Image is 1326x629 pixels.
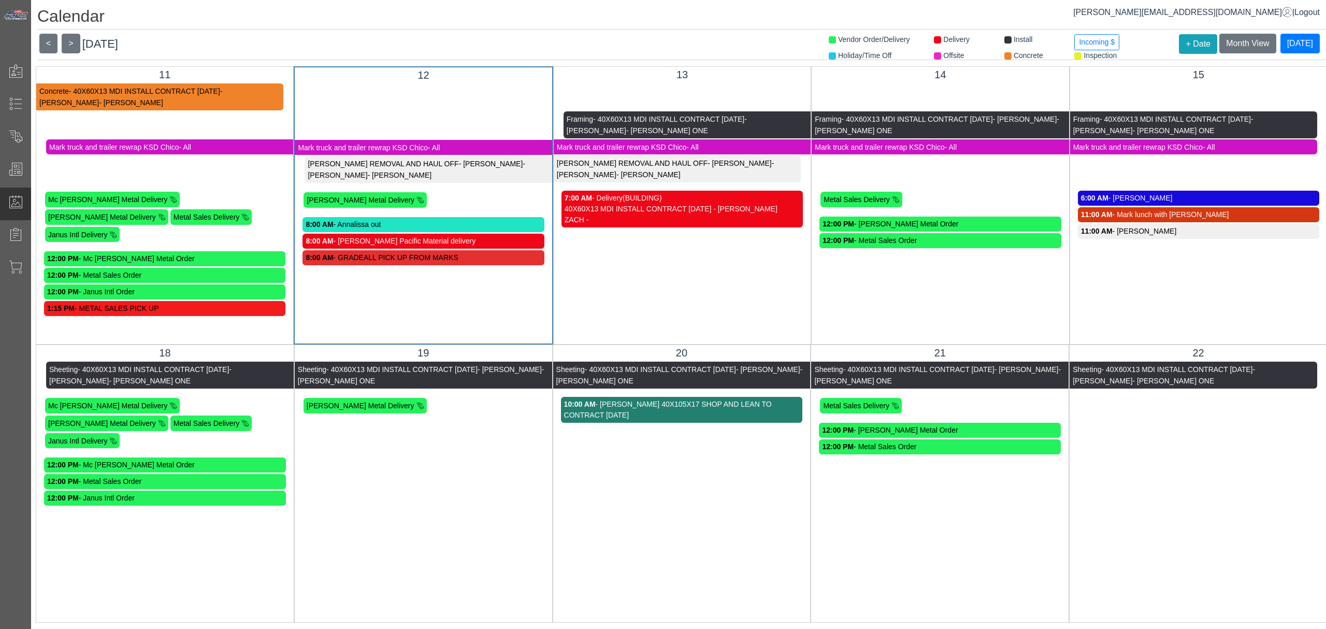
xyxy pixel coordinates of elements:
span: Mc [PERSON_NAME] Metal Delivery [48,195,167,204]
span: Mark truck and trailer rewrap KSD Chico [1073,142,1203,151]
button: < [39,34,57,53]
h1: Calendar [37,6,1326,30]
span: - [PERSON_NAME] [736,365,800,374]
span: Holiday/Time Off [838,51,891,60]
span: - [PERSON_NAME] [308,160,525,179]
span: [PERSON_NAME] REMOVAL AND HAUL OFF [308,160,458,168]
span: - [PERSON_NAME] ONE [1132,377,1214,385]
span: Vendor Order/Delivery [838,35,910,44]
div: - [PERSON_NAME] Metal Order [823,219,1058,230]
span: - 40X60X13 MDI INSTALL CONTRACT [DATE] [69,87,220,95]
span: Concrete [1014,51,1043,60]
strong: 8:00 AM [306,237,333,245]
strong: 12:00 PM [47,271,79,279]
span: - All [945,142,957,151]
span: - [PERSON_NAME] [368,171,432,179]
div: - Mc [PERSON_NAME] Metal Order [47,253,282,264]
strong: 8:00 AM [306,220,333,228]
strong: 12:00 PM [47,288,79,296]
span: [DATE] [82,37,118,50]
span: - 40X60X13 MDI INSTALL CONTRACT [DATE] [326,365,478,374]
strong: 12:00 PM [47,461,79,469]
a: [PERSON_NAME][EMAIL_ADDRESS][DOMAIN_NAME] [1073,8,1292,17]
span: - All [428,143,440,151]
strong: 11:00 AM [1081,227,1113,235]
span: - [PERSON_NAME] [567,115,747,135]
span: - [PERSON_NAME] [994,365,1059,374]
span: [PERSON_NAME] Metal Delivery [48,419,156,427]
span: - [PERSON_NAME] [459,160,523,168]
span: - [PERSON_NAME] ONE [109,377,191,385]
span: - All [179,142,191,151]
span: Sheeting [814,365,843,374]
button: + Date [1179,34,1217,54]
span: - [PERSON_NAME] [1073,365,1255,385]
div: - METAL SALES PICK UP [47,303,282,314]
div: - Metal Sales Order [822,441,1058,452]
span: - [PERSON_NAME] [557,159,774,179]
div: 12 [302,67,544,83]
span: Sheeting [298,365,326,374]
span: - [PERSON_NAME] ONE [1133,126,1215,135]
span: - [PERSON_NAME] [1073,115,1253,135]
button: > [62,34,80,53]
div: 20 [561,345,803,361]
strong: 10:00 AM [564,400,596,408]
span: Framing [1073,115,1100,123]
span: - [PERSON_NAME] [99,98,163,107]
span: - [PERSON_NAME] [478,365,542,374]
span: Delivery [943,35,970,44]
div: - Metal Sales Order [47,476,283,487]
span: - [PERSON_NAME] ONE [626,126,708,135]
div: - [PERSON_NAME] 40X105X17 SHOP AND LEAN TO CONTRACT [DATE] [564,399,800,421]
button: Month View [1219,34,1276,53]
strong: 11:00 AM [1081,210,1113,219]
span: - All [686,142,698,151]
img: Metals Direct Inc Logo [3,9,29,21]
span: Sheeting [556,365,585,374]
span: Metal Sales Delivery [174,213,240,221]
div: 21 [819,345,1061,361]
strong: 12:00 PM [47,494,79,502]
span: Mc [PERSON_NAME] Metal Delivery [48,402,167,410]
span: Metal Sales Delivery [824,195,890,204]
span: Framing [567,115,593,123]
span: Inspection [1084,51,1117,60]
button: Incoming $ [1074,34,1119,50]
div: - Delivery [565,193,800,204]
span: - [PERSON_NAME] [708,159,772,167]
span: Sheeting [1073,365,1101,374]
div: - [PERSON_NAME] Metal Order [822,425,1058,436]
span: Metal Sales Delivery [174,419,240,427]
span: Janus Intl Delivery [48,230,107,238]
div: 18 [44,345,286,361]
span: - 40X60X13 MDI INSTALL CONTRACT [DATE] [78,365,229,374]
strong: 7:00 AM [565,194,592,202]
div: - Janus Intl Order [47,493,283,504]
span: - 40X60X13 MDI INSTALL CONTRACT [DATE] [842,115,993,123]
div: 14 [819,67,1061,82]
strong: 1:15 PM [47,304,75,312]
span: - 40X60X13 MDI INSTALL CONTRACT [DATE] [593,115,744,123]
button: [DATE] [1280,34,1320,53]
span: Month View [1226,39,1269,48]
span: - [PERSON_NAME] [39,87,223,107]
span: Offsite [943,51,964,60]
span: - [PERSON_NAME] ONE [815,115,1059,135]
div: - [PERSON_NAME] [1081,193,1316,204]
strong: 12:00 PM [823,220,854,228]
div: ZACH - [565,215,800,225]
div: 40X60X13 MDI INSTALL CONTRACT [DATE] - [PERSON_NAME] [565,204,800,215]
span: - 40X60X13 MDI INSTALL CONTRACT [DATE] [1100,115,1251,123]
span: - [PERSON_NAME] ONE [298,365,544,385]
span: (BUILDING) [623,194,661,202]
span: [PERSON_NAME] Metal Delivery [307,196,414,204]
div: 11 [44,67,285,82]
div: - Mc [PERSON_NAME] Metal Order [47,460,283,470]
span: - [PERSON_NAME] [993,115,1057,123]
strong: 6:00 AM [1081,194,1108,202]
span: - 40X60X13 MDI INSTALL CONTRACT [DATE] [1101,365,1252,374]
div: | [1073,6,1320,19]
span: Mark truck and trailer rewrap KSD Chico [557,142,687,151]
div: - Janus Intl Order [47,287,282,297]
